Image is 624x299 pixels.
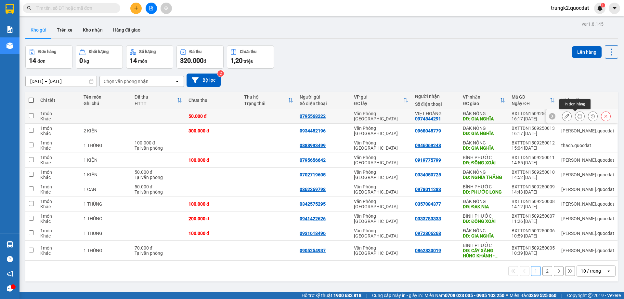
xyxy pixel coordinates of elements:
div: 50.000 đ [188,114,238,119]
div: ĐC lấy [354,101,403,106]
div: Khác [40,131,77,136]
div: Khác [40,160,77,165]
div: 0905254937 [300,248,326,253]
div: 0795568222 [300,114,326,119]
div: 0862369798 [300,187,326,192]
div: 15:04 [DATE] [512,145,555,151]
div: Ghi chú [84,101,128,106]
div: DĐ: NGHĨA THẮNG [463,175,505,180]
div: BÌNH PHƯỚC [463,155,505,160]
div: 1 món [40,140,77,145]
div: Tên món [84,94,128,100]
button: Đã thu320.000đ [176,45,224,69]
span: kg [84,59,89,64]
div: Khác [40,219,77,224]
div: BÌNH PHƯỚC [463,213,505,219]
div: 16:17 [DATE] [512,116,555,121]
th: Toggle SortBy [508,92,558,109]
div: DĐ: CÂY XĂNG HÙNG KHÁNH - THỌ SƠN [463,248,505,258]
button: Hàng đã giao [108,22,146,38]
span: file-add [149,6,153,10]
div: 0919775799 [415,157,441,163]
span: triệu [243,59,253,64]
div: 1 món [40,111,77,116]
div: HTTT [135,101,177,106]
div: Khác [40,145,77,151]
div: Văn Phòng [GEOGRAPHIC_DATA] [354,228,409,238]
div: 1 THÙNG [84,143,128,148]
div: Văn Phòng [GEOGRAPHIC_DATA] [354,213,409,224]
svg: open [175,79,180,84]
div: ĐĂK NÔNG [463,199,505,204]
div: simon.quocdat [561,201,614,207]
div: DĐ: GIA NGHĨA [463,116,505,121]
div: 1 món [40,199,77,204]
img: warehouse-icon [6,42,13,49]
div: 100.000 đ [188,231,238,236]
div: Đã thu [135,94,177,100]
button: Số lượng14món [126,45,173,69]
div: Tại văn phòng [135,251,182,256]
div: simon.quocdat [561,187,614,192]
div: 10:59 [DATE] [512,233,555,238]
button: aim [161,3,172,14]
div: 2 KIỆN [84,128,128,133]
div: 0974844291 [415,116,441,121]
div: 100.000 đ [135,140,182,145]
div: BXTTDN1509250006 [512,228,555,233]
div: BXTTDN1509250008 [512,199,555,204]
div: 1 KIỆN [84,157,128,163]
button: plus [130,3,142,14]
div: Đã thu [189,49,201,54]
div: ĐĂK NÔNG [463,126,505,131]
div: Văn Phòng [GEOGRAPHIC_DATA] [354,184,409,195]
button: Bộ lọc [187,74,221,87]
div: 100.000 đ [188,157,238,163]
strong: 1900 633 818 [333,293,361,298]
div: 50.000 đ [135,170,182,175]
div: Khác [40,189,77,195]
div: 200.000 đ [188,216,238,221]
div: DĐ: GIA NGHĨA [463,145,505,151]
span: aim [164,6,168,10]
span: search [27,6,32,10]
input: Tìm tên, số ĐT hoặc mã đơn [36,5,112,12]
span: ⚪️ [506,294,508,297]
div: simon.quocdat [561,128,614,133]
div: Khác [40,175,77,180]
sup: 2 [217,70,224,77]
div: BXTTDN1509250011 [512,155,555,160]
button: 2 [542,266,552,276]
div: Văn Phòng [GEOGRAPHIC_DATA] [354,199,409,209]
div: Đơn hàng [38,49,56,54]
div: 1 món [40,184,77,189]
div: 1 THÙNG [84,201,128,207]
div: ĐĂK NÔNG [463,140,505,145]
strong: 0369 525 060 [528,293,556,298]
img: icon-new-feature [597,5,603,11]
div: 0333783333 [415,216,441,221]
div: 1 THÙNG [84,231,128,236]
button: Kho gửi [25,22,52,38]
th: Toggle SortBy [131,92,185,109]
div: 1 món [40,126,77,131]
span: 320.000 [180,57,203,64]
span: Miền Nam [424,292,504,299]
div: 1 CAN [84,187,128,192]
sup: 1 [601,3,605,7]
div: 14:52 [DATE] [512,175,555,180]
div: 1 món [40,155,77,160]
strong: 0708 023 035 - 0935 103 250 [445,293,504,298]
div: 0334050725 [415,172,441,177]
button: caret-down [609,3,620,14]
div: 0702719605 [300,172,326,177]
div: 0946069248 [415,143,441,148]
div: Chi tiết [40,98,77,103]
span: question-circle [7,256,13,262]
div: In đơn hàng [559,99,591,109]
span: Cung cấp máy in - giấy in: [372,292,423,299]
div: Khác [40,204,77,209]
div: 0972806268 [415,231,441,236]
div: 0978011283 [415,187,441,192]
div: ĐĂK NÔNG [463,111,505,116]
